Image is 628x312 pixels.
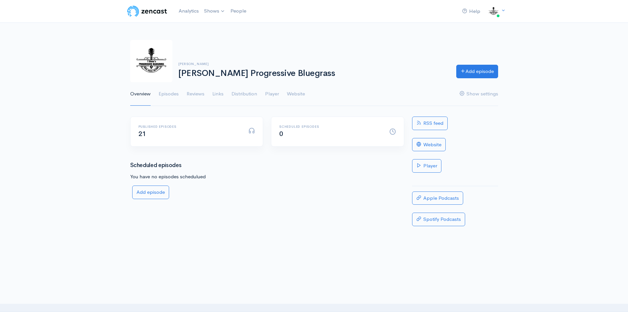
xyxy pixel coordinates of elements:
[178,69,448,78] h1: [PERSON_NAME] Progressive Bluegrass
[138,125,241,128] h6: Published episodes
[412,117,448,130] a: RSS feed
[456,65,498,78] a: Add episode
[159,82,179,106] a: Episodes
[412,213,465,226] a: Spotify Podcasts
[460,82,498,106] a: Show settings
[201,4,228,18] a: Shows
[412,138,446,152] a: Website
[130,162,404,169] h3: Scheduled episodes
[287,82,305,106] a: Website
[212,82,224,106] a: Links
[412,159,441,173] a: Player
[176,4,201,18] a: Analytics
[187,82,204,106] a: Reviews
[279,125,381,128] h6: Scheduled episodes
[460,4,483,18] a: Help
[265,82,279,106] a: Player
[279,130,283,138] span: 0
[138,130,146,138] span: 21
[178,62,448,66] h6: [PERSON_NAME]
[231,82,257,106] a: Distribution
[228,4,249,18] a: People
[130,82,151,106] a: Overview
[126,5,168,18] img: ZenCast Logo
[130,173,404,181] p: You have no episodes schedulued
[132,186,169,199] a: Add episode
[412,191,463,205] a: Apple Podcasts
[487,5,500,18] img: ...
